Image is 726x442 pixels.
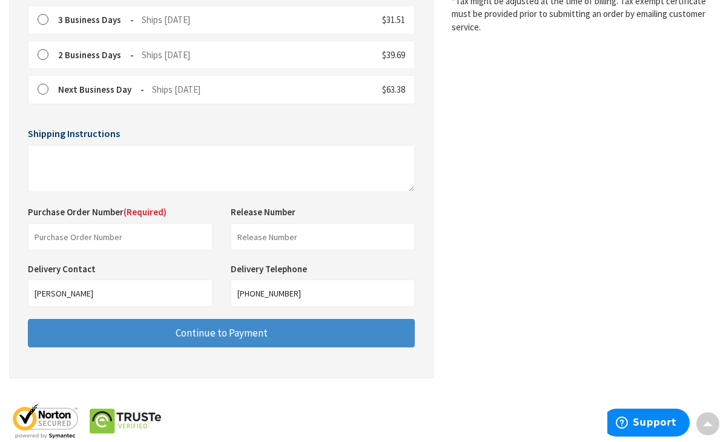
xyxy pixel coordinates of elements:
[28,206,167,218] label: Purchase Order Number
[28,319,415,347] button: Continue to Payment
[231,223,415,250] input: Release Number
[607,409,690,439] iframe: Opens a widget where you can find more information
[142,14,190,25] span: Ships [DATE]
[382,84,405,95] span: $63.38
[58,84,144,95] strong: Next Business Day
[176,326,268,340] span: Continue to Payment
[382,14,405,25] span: $31.51
[231,206,295,218] label: Release Number
[124,206,167,218] span: (Required)
[58,14,134,25] strong: 3 Business Days
[231,263,310,275] label: Delivery Telephone
[9,403,82,439] img: norton-seal.png
[28,263,99,275] label: Delivery Contact
[152,84,200,95] span: Ships [DATE]
[28,223,213,250] input: Purchase Order Number
[89,403,162,439] img: truste-seal.png
[28,127,120,139] span: Shipping Instructions
[382,49,405,61] span: $39.69
[142,49,190,61] span: Ships [DATE]
[58,49,134,61] strong: 2 Business Days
